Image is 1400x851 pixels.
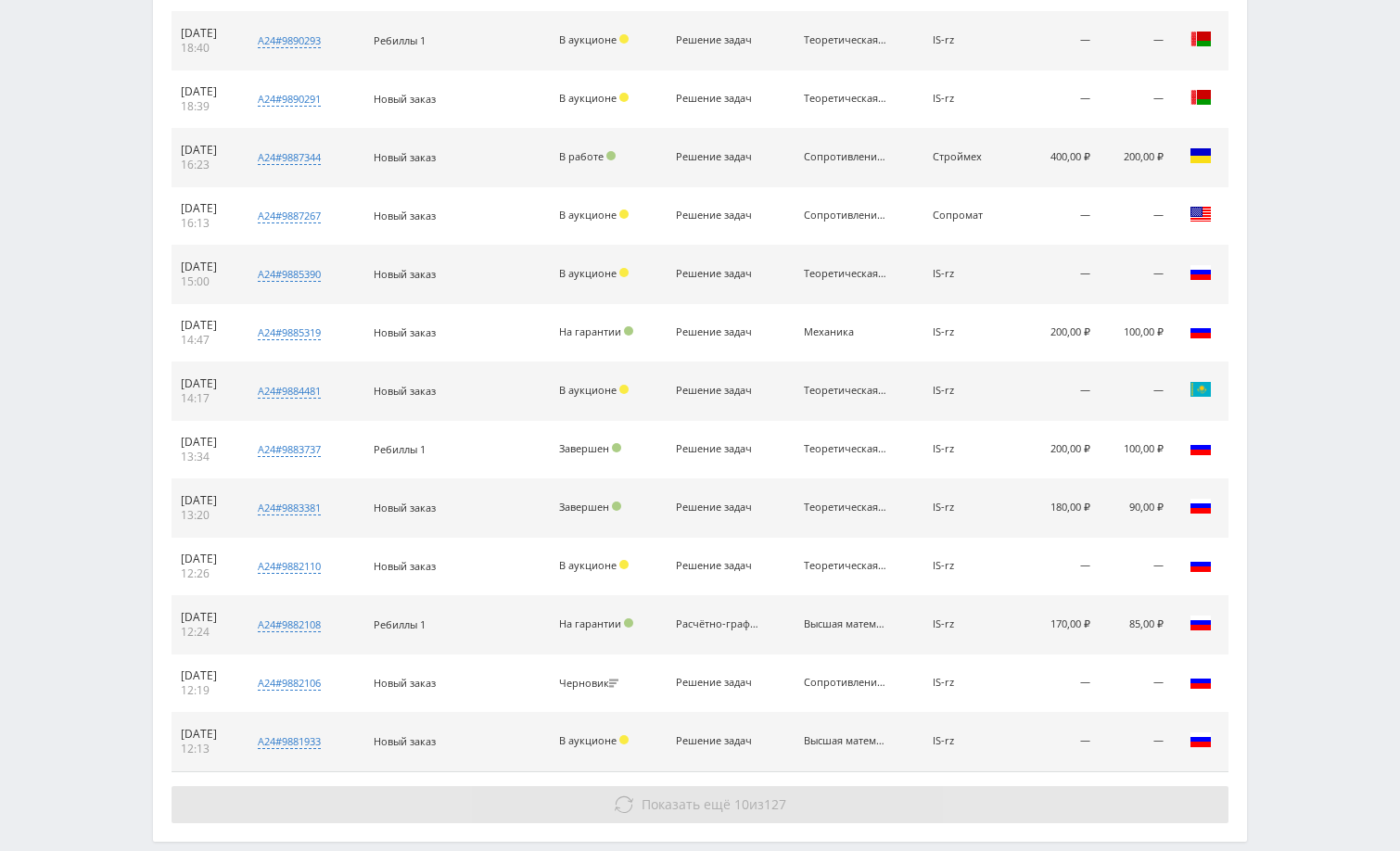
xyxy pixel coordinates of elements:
div: Решение задач [676,735,759,747]
td: — [1010,246,1100,304]
div: [DATE] [181,435,231,450]
img: ukr.png [1190,145,1212,167]
div: [DATE] [181,552,231,566]
div: 12:19 [181,683,231,698]
div: a24#9887267 [258,209,321,223]
span: Завершен [559,441,609,455]
div: Решение задач [676,268,759,280]
span: 127 [764,795,786,813]
div: Теоретическая механика [804,385,887,397]
span: Новый заказ [374,676,436,690]
div: a24#9881933 [258,734,321,749]
div: Решение задач [676,677,759,689]
img: rus.png [1190,437,1212,459]
span: Подтвержден [624,326,633,336]
td: — [1100,713,1173,771]
span: В аукционе [559,383,617,397]
div: Решение задач [676,443,759,455]
div: [DATE] [181,727,231,742]
div: IS-rz [933,560,1000,572]
div: 16:23 [181,158,231,172]
span: 10 [734,795,749,813]
div: Сопромат [933,210,1000,222]
img: rus.png [1190,729,1212,751]
td: 200,00 ₽ [1100,129,1173,187]
span: На гарантии [559,616,621,630]
div: Теоретическая механика [804,93,887,105]
span: Ребиллы 1 [374,33,426,47]
div: Решение задач [676,210,759,222]
span: В аукционе [559,733,617,747]
div: Сопротивление материалов [804,210,887,222]
div: Решение задач [676,34,759,46]
div: a24#9885390 [258,267,321,282]
span: Подтвержден [606,151,616,160]
div: Теоретическая механика [804,560,887,572]
div: Решение задач [676,385,759,397]
div: Сопротивление материалов [804,151,887,163]
td: 90,00 ₽ [1100,479,1173,538]
td: — [1100,246,1173,304]
td: — [1100,654,1173,713]
td: 100,00 ₽ [1100,421,1173,479]
div: 18:40 [181,41,231,56]
td: — [1100,70,1173,129]
span: Подтвержден [624,618,633,628]
span: В аукционе [559,558,617,572]
div: 18:39 [181,99,231,114]
div: a24#9882106 [258,676,321,691]
div: Механика [804,326,887,338]
div: IS-rz [933,502,1000,514]
td: 400,00 ₽ [1010,129,1100,187]
td: 200,00 ₽ [1010,304,1100,362]
div: [DATE] [181,610,231,625]
span: На гарантии [559,324,621,338]
img: rus.png [1190,612,1212,634]
div: IS-rz [933,385,1000,397]
div: a24#9883737 [258,442,321,457]
span: Завершен [559,500,609,514]
div: IS-rz [933,34,1000,46]
div: [DATE] [181,493,231,508]
div: Решение задач [676,560,759,572]
td: 180,00 ₽ [1010,479,1100,538]
div: Высшая математика [804,618,887,630]
td: — [1010,12,1100,70]
span: из [642,795,786,813]
div: a24#9885319 [258,325,321,340]
td: — [1010,713,1100,771]
td: — [1100,362,1173,421]
button: Показать ещё 10из127 [172,786,1228,823]
td: — [1010,654,1100,713]
span: Новый заказ [374,209,436,222]
div: 16:13 [181,216,231,231]
div: IS-rz [933,93,1000,105]
img: usa.png [1190,203,1212,225]
span: Новый заказ [374,150,436,164]
div: IS-rz [933,443,1000,455]
span: Новый заказ [374,559,436,573]
div: 12:24 [181,625,231,640]
div: [DATE] [181,201,231,216]
div: a24#9884481 [258,384,321,399]
span: В аукционе [559,208,617,222]
td: — [1010,70,1100,129]
td: — [1100,12,1173,70]
div: [DATE] [181,376,231,391]
div: Расчётно-графическая работа (РГР) [676,618,759,630]
div: 13:34 [181,450,231,464]
div: Черновик [559,678,623,690]
div: a24#9887344 [258,150,321,165]
span: Новый заказ [374,501,436,514]
div: 12:26 [181,566,231,581]
td: 200,00 ₽ [1010,421,1100,479]
span: В работе [559,149,604,163]
img: rus.png [1190,553,1212,576]
div: Высшая математика [804,735,887,747]
div: Решение задач [676,151,759,163]
span: Новый заказ [374,325,436,339]
div: [DATE] [181,668,231,683]
div: [DATE] [181,318,231,333]
div: 15:00 [181,274,231,289]
td: — [1010,187,1100,246]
